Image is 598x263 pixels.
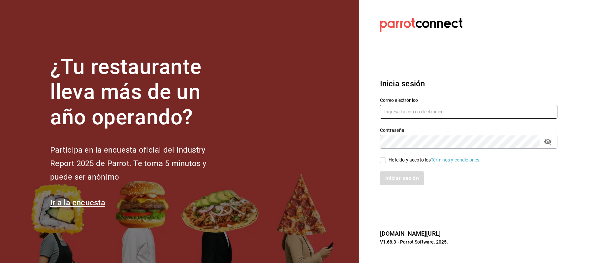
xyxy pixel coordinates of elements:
[380,128,557,132] label: Contraseña
[380,239,557,245] p: V1.68.3 - Parrot Software, 2025.
[50,143,228,184] h2: Participa en la encuesta oficial del Industry Report 2025 de Parrot. Te toma 5 minutos y puede se...
[389,157,481,163] div: He leído y acepto los
[380,230,441,237] a: [DOMAIN_NAME][URL]
[431,157,481,162] a: Términos y condiciones.
[50,198,105,207] a: Ir a la encuesta
[380,78,557,90] h3: Inicia sesión
[50,54,228,130] h1: ¿Tu restaurante lleva más de un año operando?
[380,105,557,119] input: Ingresa tu correo electrónico
[542,136,553,147] button: passwordField
[380,98,557,102] label: Correo electrónico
